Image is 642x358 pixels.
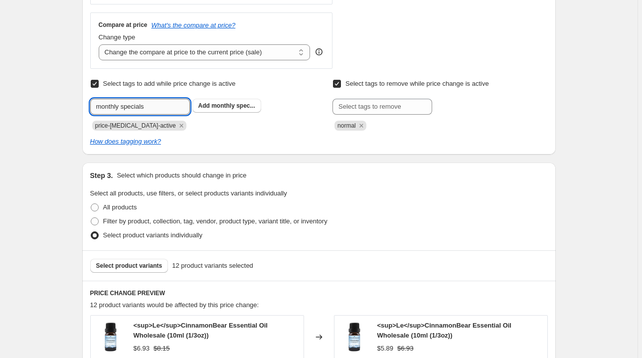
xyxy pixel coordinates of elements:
span: Select all products, use filters, or select products variants individually [90,189,287,197]
a: How does tagging work? [90,138,161,145]
img: CinnamonBear_10ml_75d219d5-6123-49d1-83b3-1ffd14c7e9a3_80x.jpg [339,322,369,352]
button: Remove normal [357,121,366,130]
div: $6.93 [134,344,150,354]
div: $5.89 [377,344,394,354]
input: Select tags to remove [332,99,432,115]
span: 12 product variants selected [172,261,253,271]
span: <sup>Le</sup>CinnamonBear Essential Oil Wholesale (10ml (1/3oz)) [134,322,268,339]
h3: Compare at price [99,21,148,29]
span: price-change-job-active [95,122,176,129]
h6: PRICE CHANGE PREVIEW [90,289,548,297]
p: Select which products should change in price [117,171,246,180]
button: Select product variants [90,259,168,273]
span: All products [103,203,137,211]
span: Change type [99,33,136,41]
span: <sup>Le</sup>CinnamonBear Essential Oil Wholesale (10ml (1/3oz)) [377,322,511,339]
strike: $8.15 [154,344,170,354]
span: Filter by product, collection, tag, vendor, product type, variant title, or inventory [103,217,327,225]
span: Select tags to remove while price change is active [345,80,489,87]
span: Select tags to add while price change is active [103,80,236,87]
span: 12 product variants would be affected by this price change: [90,301,259,309]
span: monthly spec... [211,102,255,109]
button: Remove price-change-job-active [177,121,186,130]
button: Add monthly spec... [192,99,261,113]
input: Select tags to add [90,99,190,115]
span: Select product variants [96,262,162,270]
div: help [314,47,324,57]
img: CinnamonBear_10ml_75d219d5-6123-49d1-83b3-1ffd14c7e9a3_80x.jpg [96,322,126,352]
strike: $6.93 [397,344,414,354]
span: Select product variants individually [103,231,202,239]
span: normal [337,122,356,129]
button: What's the compare at price? [152,21,236,29]
b: Add [198,102,210,109]
h2: Step 3. [90,171,113,180]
